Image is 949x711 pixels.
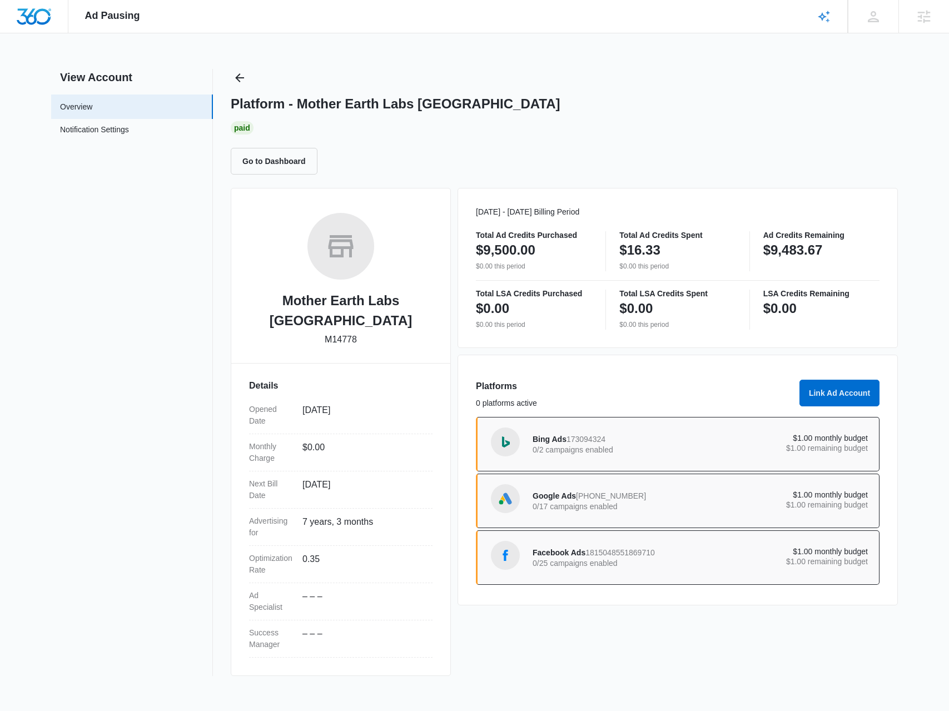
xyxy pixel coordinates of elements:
p: Total LSA Credits Spent [619,290,736,297]
button: Link Ad Account [799,380,880,406]
p: $1.00 monthly budget [700,491,868,499]
p: $0.00 [619,300,653,317]
h2: View Account [51,69,213,86]
dt: Success Manager [249,627,294,650]
button: Back [231,69,249,87]
a: Google AdsGoogle Ads[PHONE_NUMBER]0/17 campaigns enabled$1.00 monthly budget$1.00 remaining budget [476,474,880,528]
img: Bing Ads [497,434,514,450]
span: [PHONE_NUMBER] [576,491,646,500]
p: 0/17 campaigns enabled [533,503,700,510]
div: Optimization Rate0.35 [249,546,433,583]
h3: Details [249,379,433,392]
dd: [DATE] [302,478,424,501]
a: Facebook AdsFacebook Ads18150485518697100/25 campaigns enabled$1.00 monthly budget$1.00 remaining... [476,530,880,585]
dt: Opened Date [249,404,294,427]
p: $0.00 [763,300,797,317]
img: Google Ads [497,490,514,507]
p: Ad Credits Remaining [763,231,880,239]
span: Ad Pausing [85,10,140,22]
div: Advertising for7 years, 3 months [249,509,433,546]
a: Overview [60,101,92,113]
p: Total LSA Credits Purchased [476,290,592,297]
dt: Monthly Charge [249,441,294,464]
p: $1.00 monthly budget [700,434,868,442]
dd: 0.35 [302,553,424,576]
button: Go to Dashboard [231,148,317,175]
div: Success Manager– – – [249,620,433,658]
p: $0.00 this period [476,261,592,271]
p: $16.33 [619,241,660,259]
a: Bing AdsBing Ads1730943240/2 campaigns enabled$1.00 monthly budget$1.00 remaining budget [476,417,880,471]
div: Opened Date[DATE] [249,397,433,434]
dt: Optimization Rate [249,553,294,576]
dt: Next Bill Date [249,478,294,501]
a: Notification Settings [60,124,129,138]
p: M14778 [325,333,357,346]
dt: Advertising for [249,515,294,539]
span: Bing Ads [533,435,567,444]
p: $1.00 remaining budget [700,501,868,509]
span: 1815048551869710 [585,548,655,557]
p: 0/2 campaigns enabled [533,446,700,454]
div: Monthly Charge$0.00 [249,434,433,471]
dd: $0.00 [302,441,424,464]
img: Facebook Ads [497,547,514,564]
h2: Mother Earth Labs [GEOGRAPHIC_DATA] [249,291,433,331]
p: [DATE] - [DATE] Billing Period [476,206,880,218]
p: $0.00 this period [619,320,736,330]
p: $1.00 remaining budget [700,444,868,452]
div: Next Bill Date[DATE] [249,471,433,509]
span: 173094324 [567,435,605,444]
p: $1.00 monthly budget [700,548,868,555]
p: $0.00 this period [476,320,592,330]
dt: Ad Specialist [249,590,294,613]
span: Google Ads [533,491,576,500]
div: Paid [231,121,254,135]
dd: 7 years, 3 months [302,515,424,539]
p: $9,483.67 [763,241,823,259]
p: $0.00 this period [619,261,736,271]
p: LSA Credits Remaining [763,290,880,297]
a: Go to Dashboard [231,156,324,166]
p: 0 platforms active [476,397,793,409]
dd: [DATE] [302,404,424,427]
p: Total Ad Credits Spent [619,231,736,239]
p: $0.00 [476,300,509,317]
p: Total Ad Credits Purchased [476,231,592,239]
dd: – – – [302,590,424,613]
dd: – – – [302,627,424,650]
span: Facebook Ads [533,548,585,557]
p: $9,500.00 [476,241,535,259]
h1: Platform - Mother Earth Labs [GEOGRAPHIC_DATA] [231,96,560,112]
p: 0/25 campaigns enabled [533,559,700,567]
div: Ad Specialist– – – [249,583,433,620]
h3: Platforms [476,380,793,393]
p: $1.00 remaining budget [700,558,868,565]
